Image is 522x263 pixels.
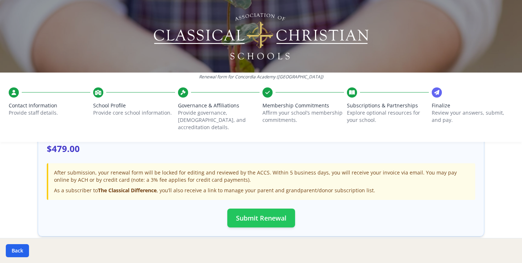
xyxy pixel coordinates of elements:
[54,169,469,184] p: After submission, your renewal form will be locked for editing and reviewed by the ACCS. Within 5...
[98,187,157,194] strong: The Classical Difference
[9,102,90,109] span: Contact Information
[262,102,344,109] span: Membership Commitments
[93,109,175,116] p: Provide core school information.
[347,102,428,109] span: Subscriptions & Partnerships
[9,109,90,116] p: Provide staff details.
[54,187,469,194] div: As a subscriber to , you’ll also receive a link to manage your parent and grandparent/donor subsc...
[178,102,260,109] span: Governance & Affiliations
[178,109,260,131] p: Provide governance, [DEMOGRAPHIC_DATA], and accreditation details.
[93,102,175,109] span: School Profile
[262,109,344,124] p: Affirm your school’s membership commitments.
[153,11,370,62] img: Logo
[47,143,475,155] p: $479.00
[347,109,428,124] p: Explore optional resources for your school.
[432,109,513,124] p: Review your answers, submit, and pay.
[432,102,513,109] span: Finalize
[227,209,295,227] button: Submit Renewal
[6,244,29,257] button: Back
